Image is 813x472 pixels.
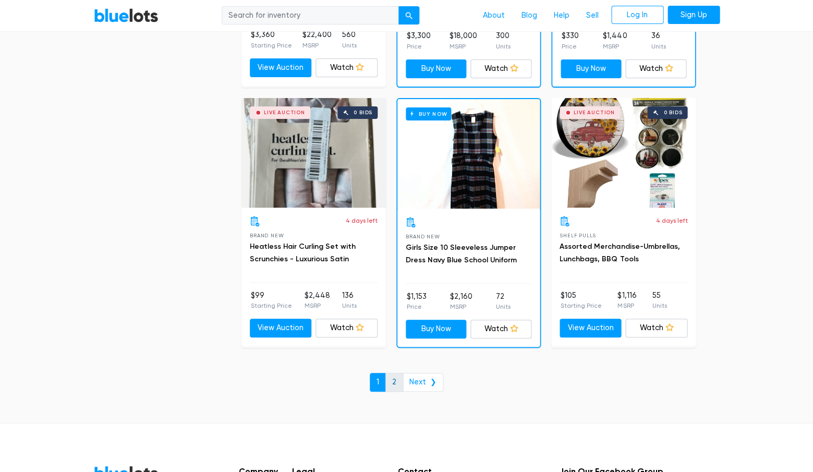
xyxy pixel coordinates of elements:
a: Live Auction 0 bids [241,98,386,208]
p: 4 days left [656,216,687,225]
div: Live Auction [574,110,615,115]
p: Units [496,42,511,51]
a: Girls Size 10 Sleeveless Jumper Dress Navy Blue School Uniform [406,243,517,264]
a: Watch [625,319,687,337]
p: Price [407,42,431,51]
span: Brand New [406,234,440,239]
a: About [475,6,513,26]
span: Shelf Pulls [560,233,596,238]
div: 0 bids [354,110,372,115]
li: $105 [561,290,602,311]
p: MSRP [304,301,330,310]
p: Starting Price [251,301,292,310]
p: Price [407,302,427,311]
div: Live Auction [264,110,305,115]
a: View Auction [250,319,312,337]
li: $18,000 [450,30,477,51]
p: Units [652,301,666,310]
a: Heatless Hair Curling Set with Scrunchies - Luxurious Satin [250,242,356,263]
a: 2 [385,373,403,392]
li: $2,160 [450,291,472,312]
p: 4 days left [346,216,378,225]
a: Buy Now [397,99,540,209]
a: View Auction [560,319,622,337]
li: 72 [496,291,511,312]
input: Search for inventory [222,6,399,25]
li: $1,116 [617,290,636,311]
li: 136 [342,290,357,311]
li: $3,300 [407,30,431,51]
li: 560 [342,29,357,50]
a: Sign Up [668,6,720,25]
li: 55 [652,290,666,311]
a: Watch [470,320,531,338]
li: $330 [562,30,579,51]
li: $1,153 [407,291,427,312]
p: Price [562,42,579,51]
li: 36 [651,30,665,51]
a: Next ❯ [403,373,443,392]
h6: Buy Now [406,107,451,120]
a: Log In [611,6,663,25]
a: Watch [316,58,378,77]
a: Assorted Merchandise-Umbrellas, Lunchbags, BBQ Tools [560,242,679,263]
a: Watch [625,59,686,78]
p: MSRP [603,42,627,51]
li: $99 [251,290,292,311]
p: Units [496,302,511,311]
li: 300 [496,30,511,51]
div: 0 bids [663,110,682,115]
a: Help [545,6,578,26]
a: Watch [470,59,531,78]
a: Sell [578,6,607,26]
p: MSRP [450,302,472,311]
a: Live Auction 0 bids [551,98,696,208]
a: Blog [513,6,545,26]
li: $1,440 [603,30,627,51]
a: Buy Now [406,320,467,338]
li: $22,400 [302,29,332,50]
a: Buy Now [406,59,467,78]
a: 1 [370,373,386,392]
p: Units [342,301,357,310]
p: Starting Price [251,41,292,50]
li: $3,360 [251,29,292,50]
p: Units [651,42,665,51]
li: $2,448 [304,290,330,311]
p: MSRP [302,41,332,50]
p: Units [342,41,357,50]
span: Brand New [250,233,284,238]
a: BlueLots [94,8,159,23]
a: Buy Now [561,59,622,78]
p: Starting Price [561,301,602,310]
p: MSRP [617,301,636,310]
a: Watch [316,319,378,337]
p: MSRP [450,42,477,51]
a: View Auction [250,58,312,77]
